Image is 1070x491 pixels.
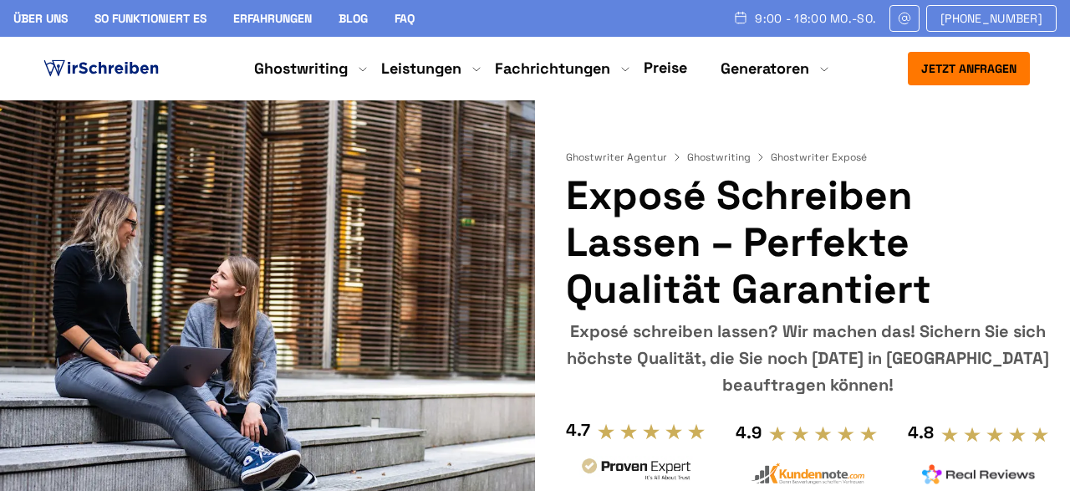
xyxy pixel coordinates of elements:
[908,52,1030,85] button: Jetzt anfragen
[751,463,864,485] img: kundennote
[940,12,1042,25] span: [PHONE_NUMBER]
[733,11,748,24] img: Schedule
[566,318,1050,398] div: Exposé schreiben lassen? Wir machen das! Sichern Sie sich höchste Qualität, die Sie noch [DATE] i...
[254,59,348,79] a: Ghostwriting
[926,5,1057,32] a: [PHONE_NUMBER]
[339,11,368,26] a: Blog
[687,151,767,164] a: Ghostwriting
[736,419,762,446] div: 4.9
[579,456,693,487] img: provenexpert
[768,425,878,443] img: stars
[721,59,809,79] a: Generatoren
[495,59,610,79] a: Fachrichtungen
[922,464,1036,484] img: realreviews
[94,11,206,26] a: So funktioniert es
[908,419,934,446] div: 4.8
[771,151,867,164] span: Ghostwriter Exposé
[566,151,684,164] a: Ghostwriter Agentur
[597,422,706,441] img: stars
[40,56,162,81] img: logo ghostwriter-österreich
[381,59,461,79] a: Leistungen
[566,417,590,443] div: 4.7
[755,12,876,25] span: 9:00 - 18:00 Mo.-So.
[644,58,687,77] a: Preise
[233,11,312,26] a: Erfahrungen
[897,12,912,25] img: Email
[940,426,1050,444] img: stars
[13,11,68,26] a: Über uns
[566,172,1050,313] h1: Exposé schreiben lassen – Perfekte Qualität garantiert
[395,11,415,26] a: FAQ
